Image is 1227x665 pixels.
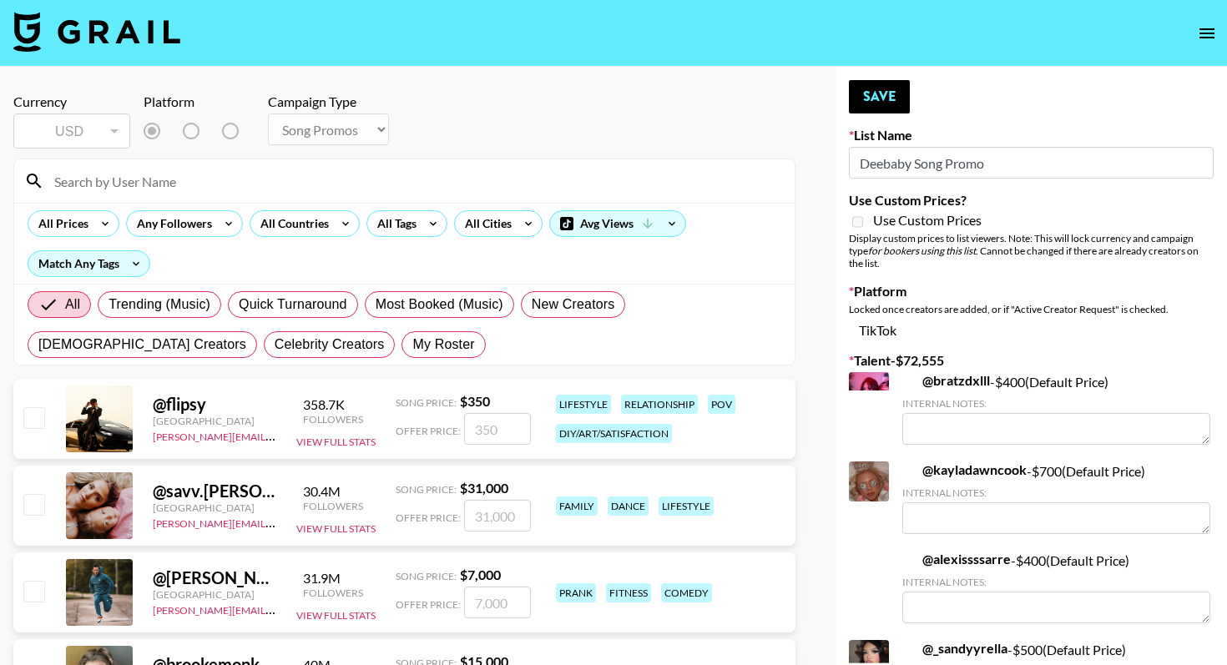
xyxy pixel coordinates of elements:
div: Internal Notes: [902,496,1210,509]
input: 7,000 [478,587,545,618]
button: Save [849,80,910,113]
div: TikTok [849,322,1214,349]
div: Locked once creators are added, or if "Active Creator Request" is checked. [849,303,1214,315]
input: Search by User Name [44,168,785,194]
a: @kayladawncook [902,471,1027,488]
div: Avg Views [550,211,685,236]
span: Celebrity Creators [275,335,385,355]
span: Song Price: [410,570,471,582]
div: relationship [635,395,712,414]
img: TikTok [296,397,323,424]
img: TikTok [902,384,916,397]
div: @ [PERSON_NAME].[PERSON_NAME] [153,567,276,588]
button: open drawer [1190,17,1224,50]
div: Followers [330,587,390,599]
span: Most Booked (Music) [376,295,503,315]
span: [DEMOGRAPHIC_DATA] Creators [38,335,246,355]
a: [PERSON_NAME][EMAIL_ADDRESS][DOMAIN_NAME] [153,427,400,443]
strong: $ 7,000 [474,567,515,582]
a: @alexissssarre [902,561,1011,577]
div: - $ 700 (Default Price) [902,471,1210,544]
div: fitness [620,583,665,602]
div: family [570,496,612,516]
label: Platform [849,283,1214,300]
div: [GEOGRAPHIC_DATA] [153,501,276,514]
div: Internal Notes: [902,407,1210,420]
span: New Creators [532,295,615,315]
div: All Tags [367,211,420,236]
img: TikTok [902,473,916,486]
span: Offer Price: [410,511,475,524]
span: All [65,295,80,315]
img: Grail Talent [13,12,180,52]
div: comedy [675,583,726,602]
strong: $ 350 [474,393,504,409]
div: dance [622,496,663,516]
div: Remove selected talent to change platforms [144,113,341,149]
div: Internal Notes: [902,586,1210,598]
img: TikTok [849,322,876,349]
span: My Roster [412,335,474,355]
div: Currency [13,93,130,110]
span: Offer Price: [410,425,475,437]
div: Campaign Type [348,93,469,110]
div: All Countries [250,211,332,236]
button: View Full Stats [296,522,376,535]
div: Any Followers [127,211,215,236]
label: Talent - $ 72,555 [849,362,1214,379]
button: View Full Stats [296,436,376,448]
img: YouTube [301,118,328,144]
div: All Cities [455,211,515,236]
div: Followers [330,413,390,426]
span: Quick Turnaround [239,295,347,315]
div: - $ 400 (Default Price) [902,561,1210,633]
input: 350 [478,413,545,445]
div: lifestyle [673,496,728,516]
div: prank [570,583,610,602]
a: [PERSON_NAME][EMAIL_ADDRESS][DOMAIN_NAME] [153,601,400,617]
span: Song Price: [410,483,471,496]
div: Display custom prices to list viewers. Note: This will lock currency and campaign type . Cannot b... [849,232,1214,270]
div: 31.9M [330,570,390,587]
div: - $ 400 (Default Price) [902,382,1210,455]
img: Instagram [235,118,262,144]
input: 31,000 [478,500,545,531]
img: TikTok [296,484,323,511]
div: Remove selected talent to change your currency [13,110,130,152]
div: All Prices [28,211,92,236]
span: Use Custom Prices [873,212,982,229]
strong: $ 31,000 [474,480,523,496]
div: [GEOGRAPHIC_DATA] [153,415,276,427]
div: @ flipsy [153,394,276,415]
a: [PERSON_NAME][EMAIL_ADDRESS][DOMAIN_NAME] [153,514,400,530]
div: Match Any Tags [28,251,149,276]
em: for bookers using this list [868,244,976,257]
img: TikTok [902,652,916,665]
div: USD [17,117,127,146]
img: TikTok [296,571,323,597]
div: Followers [330,500,390,512]
div: diy/art/satisfaction [570,424,686,443]
div: 358.7K [330,396,390,413]
span: Song Price: [410,396,471,409]
label: Use Custom Prices? [849,192,1214,209]
div: pov [722,395,750,414]
img: TikTok [169,118,196,144]
div: @ savv.[PERSON_NAME] [153,481,276,501]
div: 30.4M [330,483,390,500]
span: Trending (Music) [109,295,210,315]
div: lifestyle [570,395,625,414]
button: View Full Stats [296,609,376,622]
a: @bratzdxlll [902,382,990,399]
div: Platform [144,93,341,110]
label: List Name [849,127,1214,144]
img: TikTok [902,562,916,576]
span: Offer Price: [410,598,475,611]
div: [GEOGRAPHIC_DATA] [153,588,276,601]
